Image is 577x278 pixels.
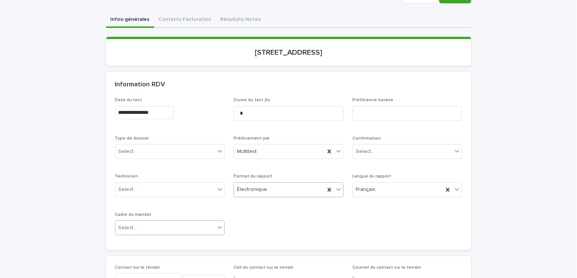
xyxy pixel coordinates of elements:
[237,186,267,194] span: Électronique
[234,174,272,179] span: Format du rapport
[118,148,137,156] div: Select...
[352,136,381,141] span: Confirmation
[115,213,152,217] span: Cadre du mandat
[115,98,142,102] span: Date du test
[216,12,266,28] button: Résultats-Notes
[106,12,154,28] button: Infos-générales
[115,265,160,270] span: Contact sur le terrain
[352,174,391,179] span: Langue du rapport
[352,98,393,102] span: Préférence horaire
[356,148,374,156] div: Select...
[115,48,462,57] p: [STREET_ADDRESS]
[115,81,165,89] h2: Information RDV
[352,265,421,270] span: Courriel du contact sur le terrain
[237,148,257,156] span: Multitest
[234,98,270,102] span: Duree du test (h)
[118,224,137,232] div: Select...
[154,12,216,28] button: Contacts-Facturation
[356,186,375,194] span: Français
[234,265,294,270] span: Cell du contact sur le terrain
[234,136,270,141] span: Prélèvement par
[115,136,149,141] span: Type de dossier
[115,174,138,179] span: Technicien
[118,186,137,194] div: Select...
